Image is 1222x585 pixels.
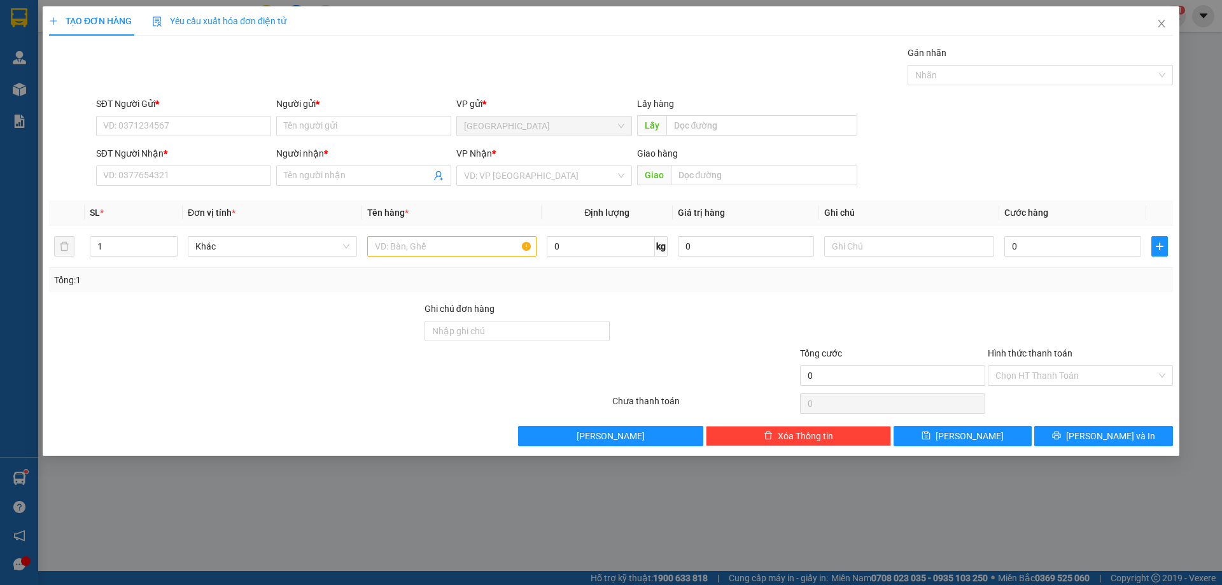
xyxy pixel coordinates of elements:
[276,97,451,111] div: Người gửi
[800,348,842,358] span: Tổng cước
[276,146,451,160] div: Người nhận
[778,429,833,443] span: Xóa Thông tin
[666,115,857,136] input: Dọc đường
[1004,208,1048,218] span: Cước hàng
[936,429,1004,443] span: [PERSON_NAME]
[577,429,645,443] span: [PERSON_NAME]
[820,201,999,225] th: Ghi chú
[706,426,892,446] button: deleteXóa Thông tin
[1152,241,1167,251] span: plus
[908,48,946,58] label: Gán nhãn
[894,426,1032,446] button: save[PERSON_NAME]
[425,304,495,314] label: Ghi chú đơn hàng
[434,171,444,181] span: user-add
[671,165,857,185] input: Dọc đường
[1144,6,1179,42] button: Close
[457,97,632,111] div: VP gửi
[367,236,537,257] input: VD: Bàn, Ghế
[678,208,725,218] span: Giá trị hàng
[1035,426,1173,446] button: printer[PERSON_NAME] và In
[637,99,674,109] span: Lấy hàng
[96,146,271,160] div: SĐT Người Nhận
[49,17,58,25] span: plus
[1052,431,1061,441] span: printer
[1066,429,1155,443] span: [PERSON_NAME] và In
[54,236,74,257] button: delete
[922,431,931,441] span: save
[152,17,162,27] img: icon
[425,321,610,341] input: Ghi chú đơn hàng
[764,431,773,441] span: delete
[519,426,704,446] button: [PERSON_NAME]
[655,236,668,257] span: kg
[1156,18,1167,29] span: close
[465,116,624,136] span: Nha Trang
[90,208,100,218] span: SL
[457,148,493,159] span: VP Nhận
[637,115,666,136] span: Lấy
[585,208,630,218] span: Định lượng
[825,236,994,257] input: Ghi Chú
[195,237,349,256] span: Khác
[96,97,271,111] div: SĐT Người Gửi
[1151,236,1168,257] button: plus
[49,16,132,26] span: TẠO ĐƠN HÀNG
[54,273,472,287] div: Tổng: 1
[678,236,815,257] input: 0
[637,148,678,159] span: Giao hàng
[188,208,235,218] span: Đơn vị tính
[367,208,409,218] span: Tên hàng
[152,16,286,26] span: Yêu cầu xuất hóa đơn điện tử
[637,165,671,185] span: Giao
[988,348,1072,358] label: Hình thức thanh toán
[611,394,799,416] div: Chưa thanh toán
